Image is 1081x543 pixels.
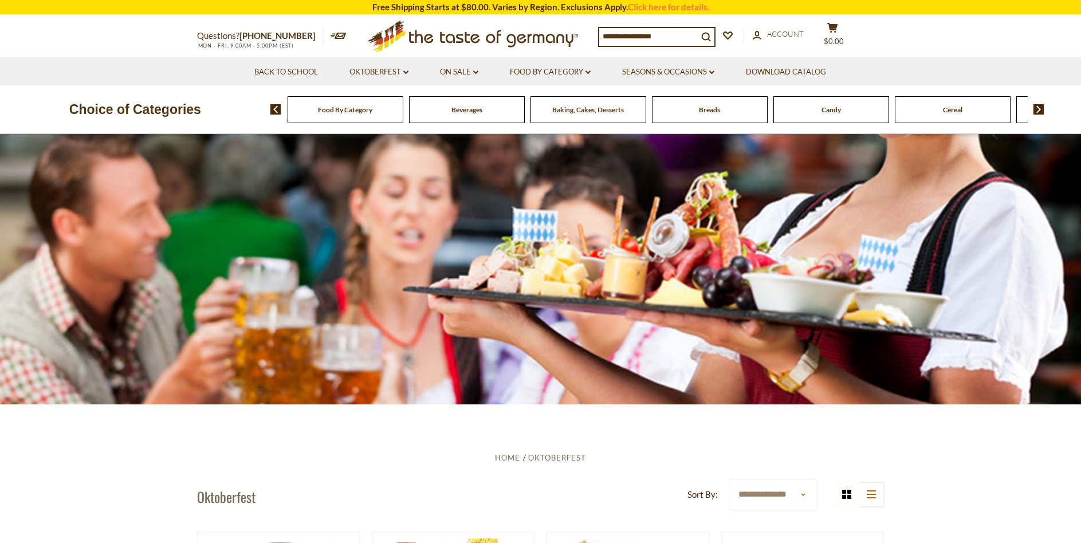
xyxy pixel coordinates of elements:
[510,66,591,78] a: Food By Category
[552,105,624,114] a: Baking, Cakes, Desserts
[451,105,482,114] a: Beverages
[318,105,372,114] a: Food By Category
[687,487,718,502] label: Sort By:
[495,453,520,462] a: Home
[746,66,826,78] a: Download Catalog
[197,29,324,44] p: Questions?
[753,28,804,41] a: Account
[943,105,962,114] a: Cereal
[528,453,586,462] a: Oktoberfest
[239,30,316,41] a: [PHONE_NUMBER]
[197,488,255,505] h1: Oktoberfest
[699,105,720,114] a: Breads
[816,22,850,51] button: $0.00
[821,105,841,114] a: Candy
[1033,104,1044,115] img: next arrow
[824,37,844,46] span: $0.00
[197,42,294,49] span: MON - FRI, 9:00AM - 5:00PM (EST)
[254,66,318,78] a: Back to School
[622,66,714,78] a: Seasons & Occasions
[628,2,709,12] a: Click here for details.
[349,66,408,78] a: Oktoberfest
[767,29,804,38] span: Account
[440,66,478,78] a: On Sale
[270,104,281,115] img: previous arrow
